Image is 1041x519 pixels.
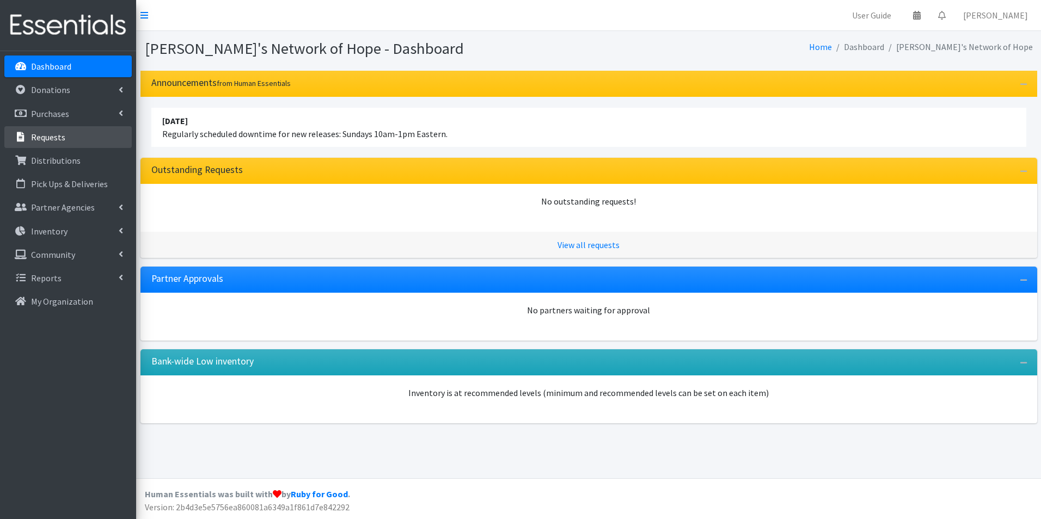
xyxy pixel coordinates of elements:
[151,356,254,367] h3: Bank-wide Low inventory
[31,273,62,283] p: Reports
[151,304,1026,317] div: No partners waiting for approval
[884,39,1033,55] li: [PERSON_NAME]'s Network of Hope
[4,126,132,148] a: Requests
[4,55,132,77] a: Dashboard
[162,115,188,126] strong: [DATE]
[31,155,81,166] p: Distributions
[954,4,1037,26] a: [PERSON_NAME]
[31,296,93,307] p: My Organization
[31,226,68,237] p: Inventory
[31,84,70,95] p: Donations
[558,239,620,250] a: View all requests
[31,178,108,189] p: Pick Ups & Deliveries
[832,39,884,55] li: Dashboard
[291,489,348,499] a: Ruby for Good
[31,108,69,119] p: Purchases
[145,39,585,58] h1: [PERSON_NAME]'s Network of Hope - Dashboard
[4,196,132,218] a: Partner Agencies
[151,195,1026,208] div: No outstanding requests!
[4,173,132,195] a: Pick Ups & Deliveries
[4,291,132,312] a: My Organization
[151,273,223,285] h3: Partner Approvals
[145,489,350,499] strong: Human Essentials was built with by .
[4,103,132,125] a: Purchases
[4,7,132,44] img: HumanEssentials
[217,78,291,88] small: from Human Essentials
[31,61,71,72] p: Dashboard
[151,108,1026,147] li: Regularly scheduled downtime for new releases: Sundays 10am-1pm Eastern.
[151,77,291,89] h3: Announcements
[31,202,95,213] p: Partner Agencies
[145,502,350,512] span: Version: 2b4d3e5e5756ea860081a6349a1f861d7e842292
[843,4,900,26] a: User Guide
[151,164,243,176] h3: Outstanding Requests
[31,249,75,260] p: Community
[809,41,832,52] a: Home
[4,79,132,101] a: Donations
[31,132,65,143] p: Requests
[151,386,1026,399] p: Inventory is at recommended levels (minimum and recommended levels can be set on each item)
[4,244,132,265] a: Community
[4,267,132,289] a: Reports
[4,150,132,171] a: Distributions
[4,220,132,242] a: Inventory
